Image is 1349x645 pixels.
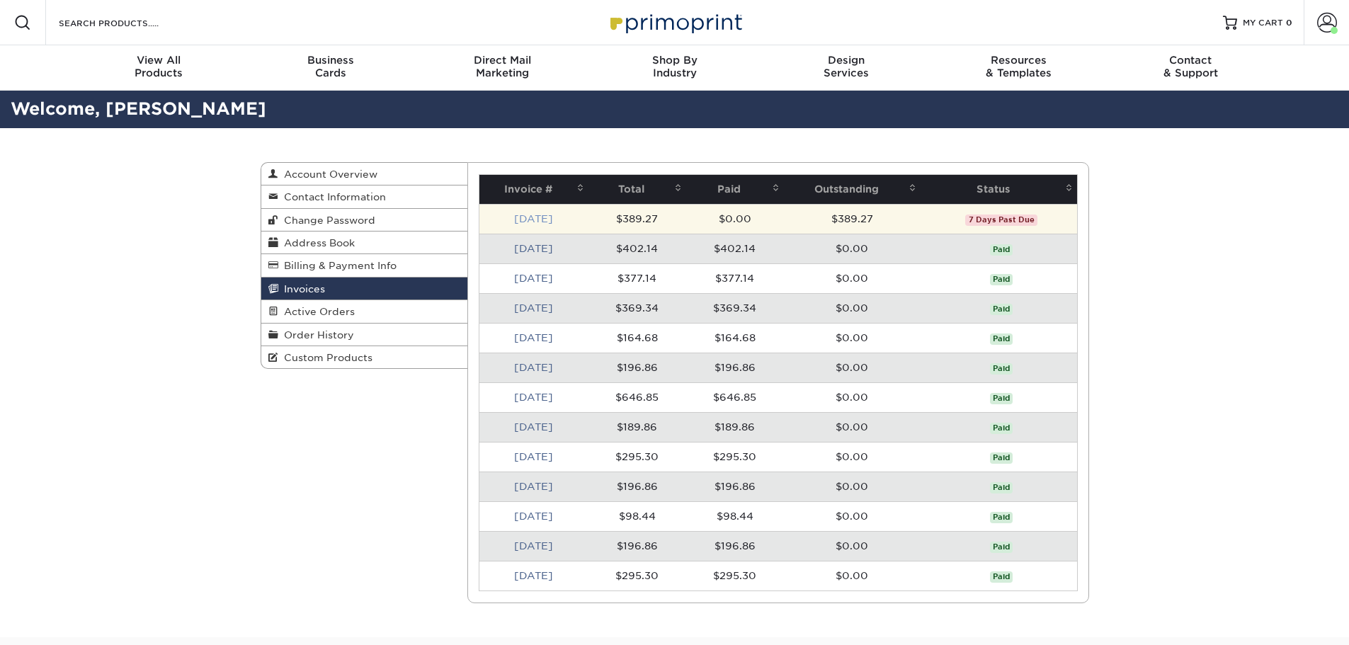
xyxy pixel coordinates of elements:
[416,54,588,67] span: Direct Mail
[784,234,921,263] td: $0.00
[278,283,325,295] span: Invoices
[514,273,553,284] a: [DATE]
[784,323,921,353] td: $0.00
[588,54,761,67] span: Shop By
[514,421,553,433] a: [DATE]
[278,237,355,249] span: Address Book
[588,263,686,293] td: $377.14
[514,510,553,522] a: [DATE]
[686,531,784,561] td: $196.86
[686,442,784,472] td: $295.30
[990,304,1013,315] span: Paid
[686,175,784,204] th: Paid
[686,472,784,501] td: $196.86
[921,175,1077,204] th: Status
[761,45,933,91] a: DesignServices
[604,7,746,38] img: Primoprint
[278,352,372,363] span: Custom Products
[990,452,1013,464] span: Paid
[588,175,686,204] th: Total
[588,561,686,590] td: $295.30
[588,204,686,234] td: $389.27
[278,215,375,226] span: Change Password
[686,293,784,323] td: $369.34
[73,45,245,91] a: View AllProducts
[278,306,355,317] span: Active Orders
[990,512,1013,523] span: Paid
[686,501,784,531] td: $98.44
[73,54,245,67] span: View All
[686,204,784,234] td: $0.00
[784,382,921,412] td: $0.00
[784,561,921,590] td: $0.00
[588,412,686,442] td: $189.86
[990,333,1013,345] span: Paid
[261,324,468,346] a: Order History
[416,45,588,91] a: Direct MailMarketing
[1105,54,1277,67] span: Contact
[990,393,1013,404] span: Paid
[784,175,921,204] th: Outstanding
[990,244,1013,256] span: Paid
[588,323,686,353] td: $164.68
[933,54,1105,67] span: Resources
[261,209,468,232] a: Change Password
[686,353,784,382] td: $196.86
[933,54,1105,79] div: & Templates
[261,254,468,277] a: Billing & Payment Info
[514,451,553,462] a: [DATE]
[761,54,933,79] div: Services
[261,232,468,254] a: Address Book
[278,260,397,271] span: Billing & Payment Info
[261,346,468,368] a: Custom Products
[514,481,553,492] a: [DATE]
[244,45,416,91] a: BusinessCards
[514,392,553,403] a: [DATE]
[686,263,784,293] td: $377.14
[1105,45,1277,91] a: Contact& Support
[588,293,686,323] td: $369.34
[514,332,553,343] a: [DATE]
[278,191,386,202] span: Contact Information
[416,54,588,79] div: Marketing
[514,540,553,552] a: [DATE]
[57,14,195,31] input: SEARCH PRODUCTS.....
[784,293,921,323] td: $0.00
[261,163,468,185] a: Account Overview
[73,54,245,79] div: Products
[588,531,686,561] td: $196.86
[784,442,921,472] td: $0.00
[686,412,784,442] td: $189.86
[686,234,784,263] td: $402.14
[514,362,553,373] a: [DATE]
[479,175,588,204] th: Invoice #
[588,382,686,412] td: $646.85
[514,213,553,224] a: [DATE]
[784,412,921,442] td: $0.00
[965,215,1037,226] span: 7 Days Past Due
[278,169,377,180] span: Account Overview
[588,501,686,531] td: $98.44
[588,45,761,91] a: Shop ByIndustry
[784,353,921,382] td: $0.00
[244,54,416,79] div: Cards
[686,382,784,412] td: $646.85
[990,571,1013,583] span: Paid
[784,472,921,501] td: $0.00
[261,300,468,323] a: Active Orders
[784,204,921,234] td: $389.27
[261,185,468,208] a: Contact Information
[588,442,686,472] td: $295.30
[588,472,686,501] td: $196.86
[1286,18,1292,28] span: 0
[588,353,686,382] td: $196.86
[514,570,553,581] a: [DATE]
[784,501,921,531] td: $0.00
[686,561,784,590] td: $295.30
[514,302,553,314] a: [DATE]
[784,263,921,293] td: $0.00
[761,54,933,67] span: Design
[588,234,686,263] td: $402.14
[588,54,761,79] div: Industry
[990,542,1013,553] span: Paid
